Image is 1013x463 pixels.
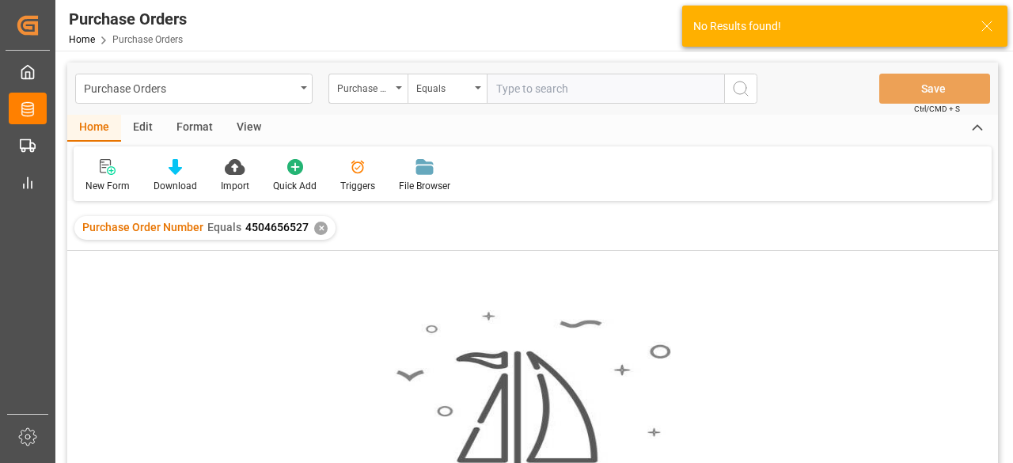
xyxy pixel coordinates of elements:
[84,78,295,97] div: Purchase Orders
[221,179,249,193] div: Import
[207,221,241,233] span: Equals
[154,179,197,193] div: Download
[337,78,391,96] div: Purchase Order Number
[69,7,187,31] div: Purchase Orders
[82,221,203,233] span: Purchase Order Number
[75,74,313,104] button: open menu
[314,222,328,235] div: ✕
[245,221,309,233] span: 4504656527
[879,74,990,104] button: Save
[416,78,470,96] div: Equals
[225,115,273,142] div: View
[408,74,487,104] button: open menu
[340,179,375,193] div: Triggers
[328,74,408,104] button: open menu
[165,115,225,142] div: Format
[724,74,757,104] button: search button
[85,179,130,193] div: New Form
[487,74,724,104] input: Type to search
[399,179,450,193] div: File Browser
[121,115,165,142] div: Edit
[69,34,95,45] a: Home
[273,179,317,193] div: Quick Add
[914,103,960,115] span: Ctrl/CMD + S
[67,115,121,142] div: Home
[693,18,966,35] div: No Results found!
